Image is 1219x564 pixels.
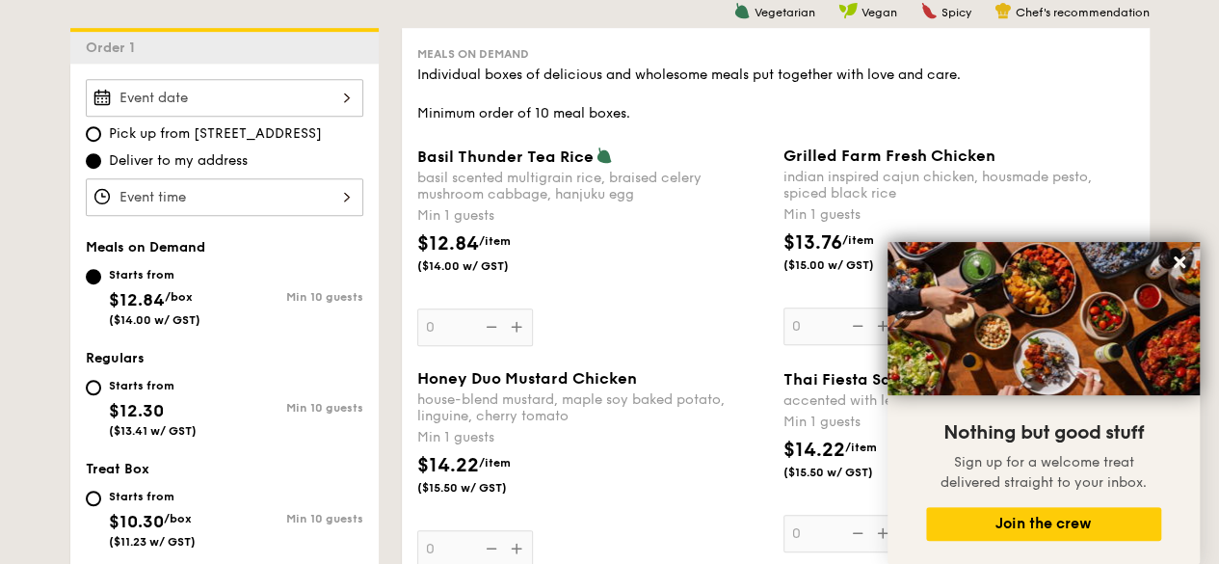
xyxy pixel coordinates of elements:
[783,257,914,273] span: ($15.00 w/ GST)
[926,507,1161,541] button: Join the crew
[417,170,768,202] div: basil scented multigrain rice, braised celery mushroom cabbage, hanjuku egg
[479,456,511,470] span: /item
[417,66,1134,123] div: Individual boxes of delicious and wholesome meals put together with love and care. Minimum order ...
[783,439,845,462] span: $14.22
[783,413,1134,432] div: Min 1 guests
[225,290,363,304] div: Min 10 guests
[86,79,363,117] input: Event date
[109,378,197,393] div: Starts from
[109,424,197,438] span: ($13.41 w/ GST)
[479,234,511,248] span: /item
[86,269,101,284] input: Starts from$12.84/box($14.00 w/ GST)Min 10 guests
[86,40,143,56] span: Order 1
[86,126,101,142] input: Pick up from [STREET_ADDRESS]
[417,206,768,226] div: Min 1 guests
[417,369,637,388] span: Honey Duo Mustard Chicken
[920,2,938,19] img: icon-spicy.37a8142b.svg
[783,231,842,255] span: $13.76
[109,289,165,310] span: $12.84
[109,535,196,549] span: ($11.23 w/ GST)
[86,239,205,255] span: Meals on Demand
[86,461,149,477] span: Treat Box
[417,391,768,424] div: house-blend mustard, maple soy baked potato, linguine, cherry tomato
[943,421,1144,444] span: Nothing but good stuff
[417,232,479,255] span: $12.84
[225,512,363,525] div: Min 10 guests
[783,205,1134,225] div: Min 1 guests
[86,380,101,395] input: Starts from$12.30($13.41 w/ GST)Min 10 guests
[109,400,164,421] span: $12.30
[783,392,1134,409] div: accented with lemongrass, kaffir lime leaf, red chilli
[861,6,897,19] span: Vegan
[941,6,971,19] span: Spicy
[417,47,529,61] span: Meals on Demand
[783,169,1134,201] div: indian inspired cajun chicken, housmade pesto, spiced black rice
[417,428,768,447] div: Min 1 guests
[941,454,1147,491] span: Sign up for a welcome treat delivered straight to your inbox.
[86,350,145,366] span: Regulars
[86,491,101,506] input: Starts from$10.30/box($11.23 w/ GST)Min 10 guests
[109,489,196,504] div: Starts from
[783,370,917,389] span: Thai Fiesta Salad
[417,480,548,496] span: ($15.50 w/ GST)
[165,290,193,304] span: /box
[783,147,995,165] span: Grilled Farm Fresh Chicken
[845,441,877,454] span: /item
[109,151,248,171] span: Deliver to my address
[109,313,200,327] span: ($14.00 w/ GST)
[109,267,200,282] div: Starts from
[838,2,858,19] img: icon-vegan.f8ff3823.svg
[225,401,363,415] div: Min 10 guests
[417,258,548,274] span: ($14.00 w/ GST)
[755,6,815,19] span: Vegetarian
[417,148,594,166] span: Basil Thunder Tea Rice
[994,2,1012,19] img: icon-chef-hat.a58ddaea.svg
[109,511,164,532] span: $10.30
[417,454,479,477] span: $14.22
[842,233,874,247] span: /item
[109,124,322,144] span: Pick up from [STREET_ADDRESS]
[888,242,1200,395] img: DSC07876-Edit02-Large.jpeg
[86,153,101,169] input: Deliver to my address
[86,178,363,216] input: Event time
[1164,247,1195,278] button: Close
[596,147,613,164] img: icon-vegetarian.fe4039eb.svg
[1016,6,1150,19] span: Chef's recommendation
[783,465,914,480] span: ($15.50 w/ GST)
[733,2,751,19] img: icon-vegetarian.fe4039eb.svg
[164,512,192,525] span: /box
